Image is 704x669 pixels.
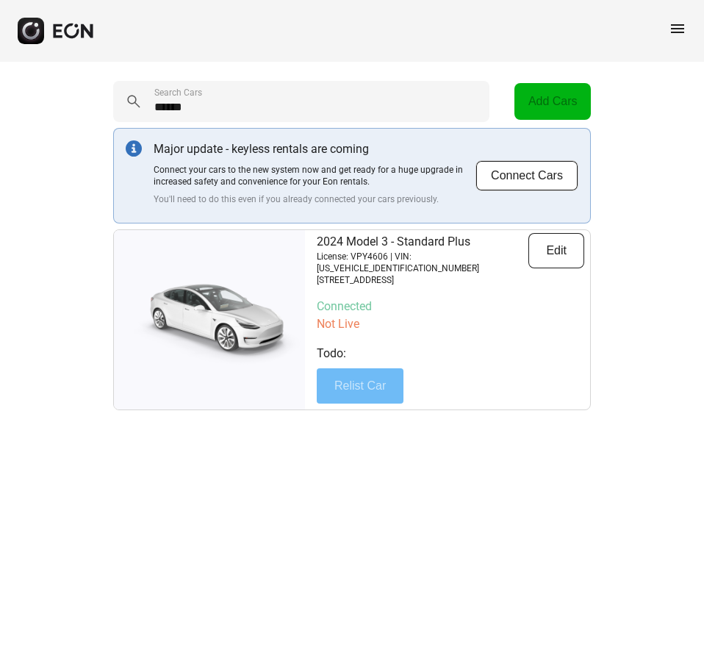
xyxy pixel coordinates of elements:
button: Relist Car [317,368,403,404]
p: [STREET_ADDRESS] [317,274,528,286]
img: info [126,140,142,157]
p: You'll need to do this even if you already connected your cars previously. [154,193,475,205]
span: menu [669,20,686,37]
p: Todo: [317,345,584,362]
p: Not Live [317,315,584,333]
label: Search Cars [154,87,202,99]
p: Connected [317,298,584,315]
p: License: VPY4606 | VIN: [US_VEHICLE_IDENTIFICATION_NUMBER] [317,251,528,274]
p: 2024 Model 3 - Standard Plus [317,233,528,251]
p: Major update - keyless rentals are coming [154,140,475,158]
button: Connect Cars [475,160,578,191]
img: car [114,272,305,368]
button: Edit [528,233,584,268]
p: Connect your cars to the new system now and get ready for a huge upgrade in increased safety and ... [154,164,475,187]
